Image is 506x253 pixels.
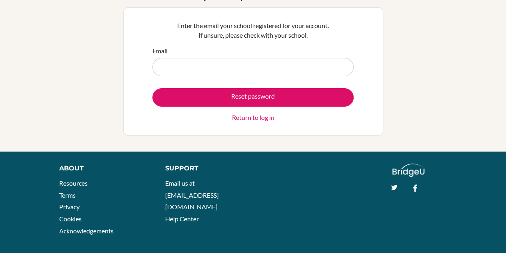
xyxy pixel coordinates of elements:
img: logo_white@2x-f4f0deed5e89b7ecb1c2cc34c3e3d731f90f0f143d5ea2071677605dd97b5244.png [392,164,425,177]
a: Acknowledgements [59,227,114,235]
a: Email us at [EMAIL_ADDRESS][DOMAIN_NAME] [165,179,219,210]
div: About [59,164,147,173]
a: Privacy [59,203,80,210]
a: Terms [59,191,76,199]
label: Email [152,46,168,56]
a: Help Center [165,215,199,223]
a: Return to log in [232,113,274,122]
button: Reset password [152,88,354,107]
a: Resources [59,179,88,187]
div: Support [165,164,245,173]
a: Cookies [59,215,82,223]
p: Enter the email your school registered for your account. If unsure, please check with your school. [152,21,354,40]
